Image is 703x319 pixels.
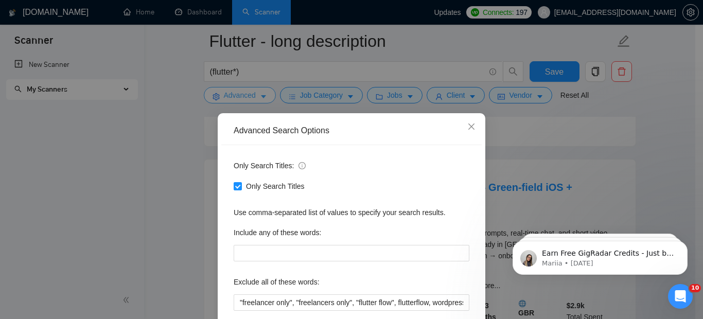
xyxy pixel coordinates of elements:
[242,181,309,192] span: Only Search Titles
[497,219,703,291] iframe: Intercom notifications message
[467,122,476,131] span: close
[234,207,469,218] div: Use comma-separated list of values to specify your search results.
[234,125,469,136] div: Advanced Search Options
[689,284,701,292] span: 10
[668,284,693,309] iframe: Intercom live chat
[458,113,485,141] button: Close
[234,224,321,241] label: Include any of these words:
[234,160,306,171] span: Only Search Titles:
[298,162,306,169] span: info-circle
[234,274,320,290] label: Exclude all of these words:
